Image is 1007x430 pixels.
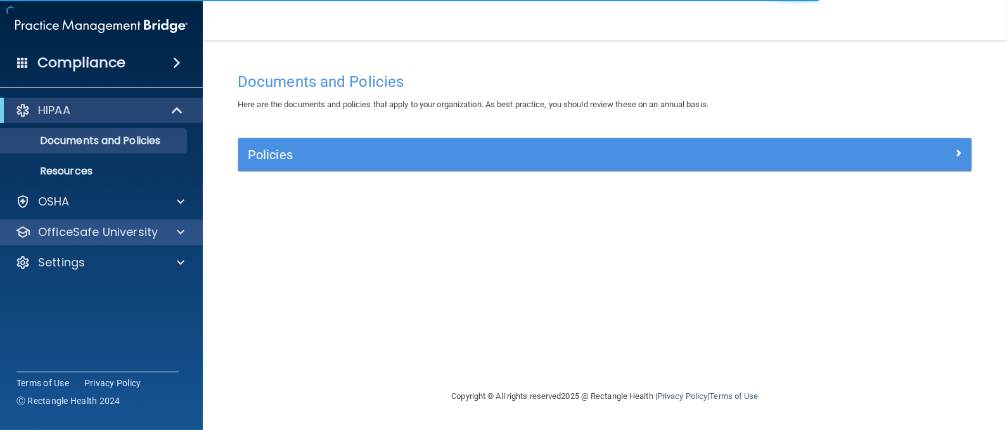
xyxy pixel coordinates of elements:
h4: Documents and Policies [238,74,972,90]
p: OfficeSafe University [38,225,158,240]
a: Terms of Use [16,377,69,389]
a: Policies [248,145,962,165]
p: Documents and Policies [8,134,181,147]
a: Privacy Policy [657,391,707,401]
p: Settings [38,255,85,270]
a: Privacy Policy [84,377,141,389]
a: Terms of Use [709,391,758,401]
div: Copyright © All rights reserved 2025 @ Rectangle Health | | [374,376,837,417]
span: Here are the documents and policies that apply to your organization. As best practice, you should... [238,100,709,109]
span: Ⓒ Rectangle Health 2024 [16,394,120,407]
p: HIPAA [38,103,70,118]
h5: Policies [248,148,779,162]
a: HIPAA [15,103,184,118]
img: PMB logo [15,13,188,39]
p: Resources [8,165,181,178]
a: OSHA [15,194,184,209]
h4: Compliance [37,54,125,72]
a: OfficeSafe University [15,225,184,240]
p: OSHA [38,194,70,209]
a: Settings [15,255,184,270]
